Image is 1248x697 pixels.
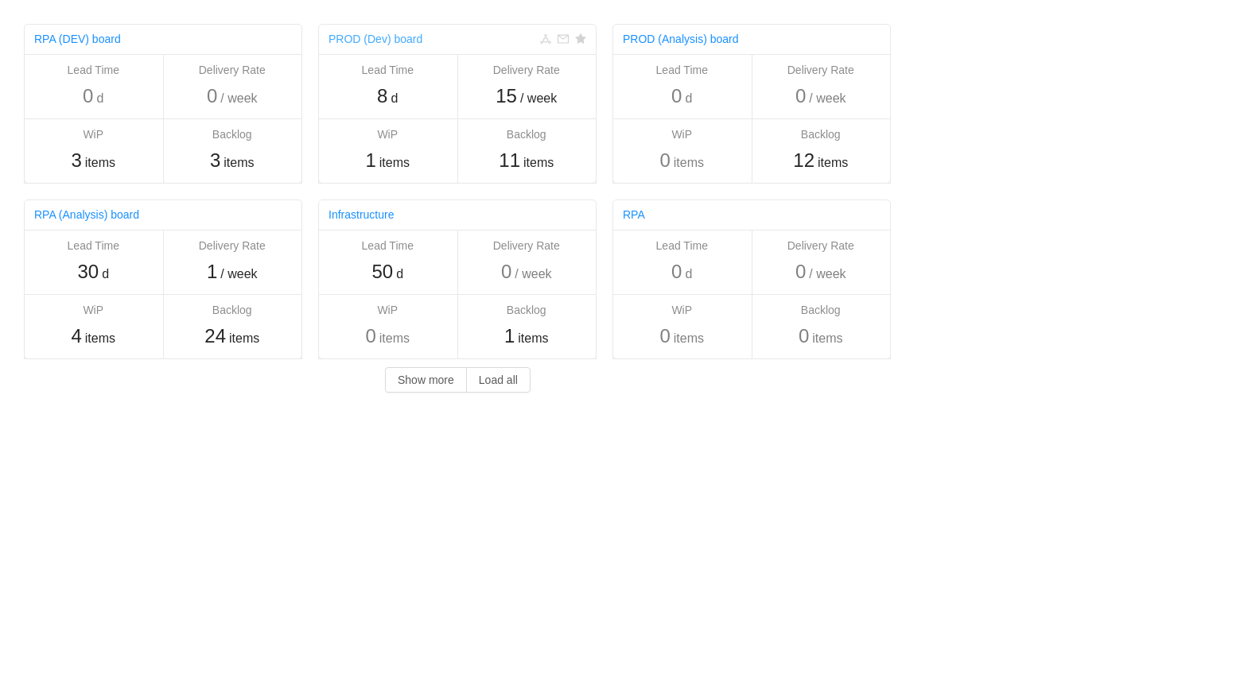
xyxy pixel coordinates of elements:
span: items [518,329,548,348]
span: 24 [204,325,226,347]
div: Backlog [760,126,883,143]
span: items [229,329,259,348]
span: / week [809,89,846,108]
div: Backlog [465,126,589,143]
span: 4 [71,325,81,347]
span: 0 [799,325,809,347]
a: PROD (Dev) board [329,33,422,45]
button: Show more [385,367,467,393]
div: Delivery Rate [465,238,589,254]
i: icon: deployment-unit [540,33,551,45]
div: WiP [326,302,449,319]
span: / week [520,89,557,108]
div: Delivery Rate [760,62,883,79]
span: items [818,153,848,172]
button: Load all [466,367,531,393]
span: / week [809,265,846,284]
div: WiP [620,302,744,319]
div: Delivery Rate [171,238,294,254]
span: 3 [71,149,81,171]
span: d [96,89,103,108]
a: Infrastructure [329,208,394,221]
div: Lead Time [620,62,744,79]
span: / week [220,89,257,108]
span: 0 [659,149,670,171]
span: 50 [371,261,393,282]
span: 1 [207,261,217,282]
div: WiP [32,302,155,319]
div: Delivery Rate [171,62,294,79]
span: 0 [795,261,806,282]
div: Lead Time [326,238,449,254]
span: d [102,265,109,284]
i: icon: star [575,33,586,45]
span: 3 [210,149,220,171]
span: items [224,153,254,172]
div: Backlog [171,302,294,319]
span: 0 [671,261,682,282]
span: items [674,329,704,348]
div: Backlog [760,302,883,319]
span: 0 [207,85,217,106]
span: 15 [496,85,517,106]
div: Delivery Rate [760,238,883,254]
div: Lead Time [32,238,155,254]
span: / week [220,265,257,284]
span: items [379,329,410,348]
a: RPA [623,208,645,221]
span: 0 [659,325,670,347]
span: 0 [795,85,806,106]
div: Lead Time [620,238,744,254]
span: / week [515,265,551,284]
div: Lead Time [326,62,449,79]
span: items [85,329,115,348]
span: 0 [671,85,682,106]
span: items [812,329,842,348]
span: d [396,265,403,284]
div: WiP [326,126,449,143]
span: 30 [77,261,99,282]
span: items [85,153,115,172]
span: items [523,153,554,172]
span: 11 [499,149,520,171]
span: 1 [504,325,515,347]
span: 0 [365,325,375,347]
span: 0 [83,85,93,106]
span: 0 [501,261,511,282]
span: 8 [377,85,387,106]
span: d [391,89,398,108]
span: 12 [793,149,815,171]
div: Backlog [171,126,294,143]
i: icon: mail [558,33,569,45]
span: 1 [365,149,375,171]
a: PROD (Analysis) board [623,33,739,45]
div: Delivery Rate [465,62,589,79]
span: d [685,265,692,284]
div: Backlog [465,302,589,319]
div: Lead Time [32,62,155,79]
span: items [674,153,704,172]
a: RPA (DEV) board [34,33,121,45]
span: items [379,153,410,172]
a: RPA (Analysis) board [34,208,139,221]
div: WiP [32,126,155,143]
span: d [685,89,692,108]
div: WiP [620,126,744,143]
